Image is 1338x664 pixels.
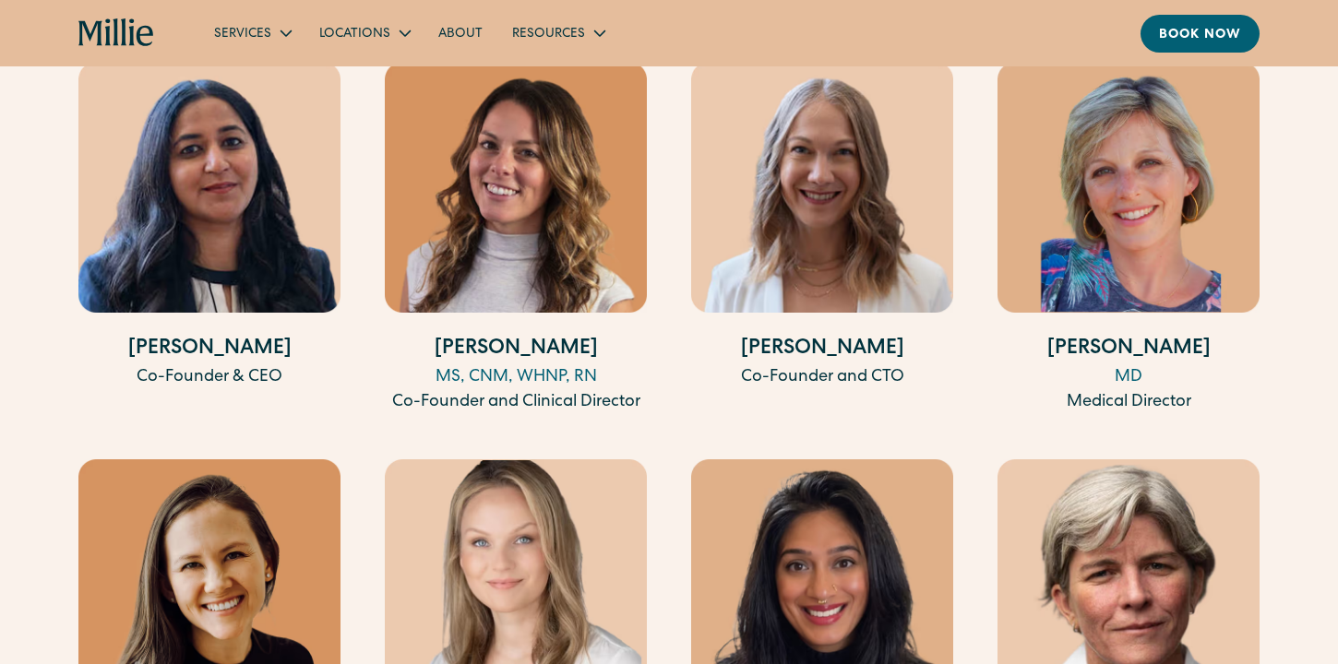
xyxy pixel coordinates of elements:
div: Medical Director [998,390,1260,415]
div: Locations [319,25,390,44]
div: Locations [305,18,424,48]
a: About [424,18,497,48]
a: Book now [1141,15,1260,53]
h4: [PERSON_NAME] [78,335,340,365]
div: MS, CNM, WHNP, RN [385,365,647,390]
h4: [PERSON_NAME] [691,335,953,365]
div: Co-Founder and CTO [691,365,953,390]
h4: [PERSON_NAME] [385,335,647,365]
div: Resources [512,25,585,44]
h4: [PERSON_NAME] [998,335,1260,365]
div: Services [199,18,305,48]
div: Book now [1159,26,1241,45]
div: Co-Founder and Clinical Director [385,390,647,415]
div: Services [214,25,271,44]
div: MD [998,365,1260,390]
div: Co-Founder & CEO [78,365,340,390]
a: home [78,18,155,48]
div: Resources [497,18,618,48]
